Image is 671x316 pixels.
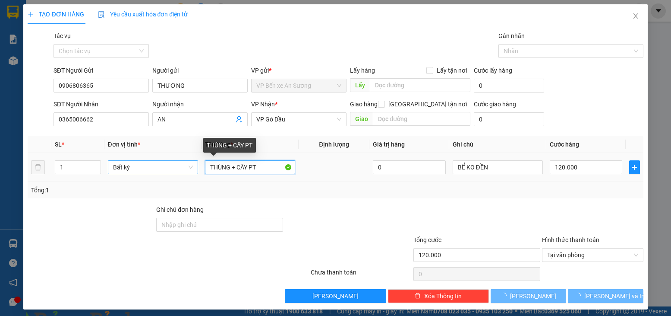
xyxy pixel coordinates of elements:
div: Người gửi [152,66,248,75]
img: icon [98,11,105,18]
label: Tác vụ [54,32,71,39]
span: [PERSON_NAME]: [3,56,90,61]
div: Chưa thanh toán [310,268,413,283]
span: 08:19:57 [DATE] [19,63,53,68]
label: Ghi chú đơn hàng [156,206,204,213]
span: Lấy hàng [350,67,375,74]
input: Dọc đường [373,112,470,126]
span: Định lượng [319,141,349,148]
span: Giá trị hàng [373,141,405,148]
label: Hình thức thanh toán [542,236,599,243]
span: close [632,13,639,19]
span: VP Gò Dầu [256,113,341,126]
span: VP Bến xe An Sương [256,79,341,92]
span: TẠO ĐƠN HÀNG [28,11,84,18]
span: Bến xe [GEOGRAPHIC_DATA] [68,14,116,25]
span: Xóa Thông tin [424,291,462,301]
span: VPAS1508250012 [43,55,90,61]
div: THÙNG + CÂY PT [203,138,256,153]
span: Hotline: 19001152 [68,38,106,44]
span: Lấy tận nơi [433,66,470,75]
div: SĐT Người Gửi [54,66,149,75]
input: Cước giao hàng [474,112,545,126]
span: Cước hàng [550,141,579,148]
span: ----------------------------------------- [23,47,106,54]
button: Close [624,4,648,29]
input: Dọc đường [370,78,470,92]
span: plus [28,11,34,17]
input: 0 [373,160,445,174]
strong: ĐỒNG PHƯỚC [68,5,118,12]
input: Ghi chú đơn hàng [156,218,283,232]
th: Ghi chú [449,136,546,153]
div: SĐT Người Nhận [54,99,149,109]
span: delete [415,293,421,300]
span: [GEOGRAPHIC_DATA] tận nơi [385,99,470,109]
span: [PERSON_NAME] [510,291,556,301]
span: plus [630,164,639,171]
span: Giao [350,112,373,126]
span: [PERSON_NAME] [312,291,359,301]
div: Người nhận [152,99,248,109]
span: VP Nhận [251,101,275,108]
div: Tổng: 1 [31,185,259,195]
span: Đơn vị tính [108,141,140,148]
span: 01 Võ Văn Truyện, KP.1, Phường 2 [68,26,119,37]
span: [PERSON_NAME] và In [584,291,645,301]
label: Cước giao hàng [474,101,516,108]
input: Cước lấy hàng [474,79,545,93]
button: plus [629,160,639,174]
button: delete [31,160,45,174]
label: Gán nhãn [498,32,525,39]
span: loading [501,293,510,299]
input: Ghi Chú [453,160,543,174]
span: Giao hàng [350,101,378,108]
span: SL [55,141,62,148]
span: Tại văn phòng [547,249,638,262]
button: [PERSON_NAME] và In [568,289,643,303]
div: VP gửi [251,66,347,75]
span: Yêu cầu xuất hóa đơn điện tử [98,11,188,18]
span: Tổng cước [413,236,441,243]
button: [PERSON_NAME] [285,289,386,303]
input: VD: Bàn, Ghế [205,160,295,174]
button: [PERSON_NAME] [491,289,566,303]
button: deleteXóa Thông tin [388,289,489,303]
img: logo [3,5,41,43]
span: In ngày: [3,63,53,68]
span: Bất kỳ [113,161,193,174]
span: Lấy [350,78,370,92]
label: Cước lấy hàng [474,67,512,74]
span: loading [575,293,584,299]
span: user-add [236,116,243,123]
